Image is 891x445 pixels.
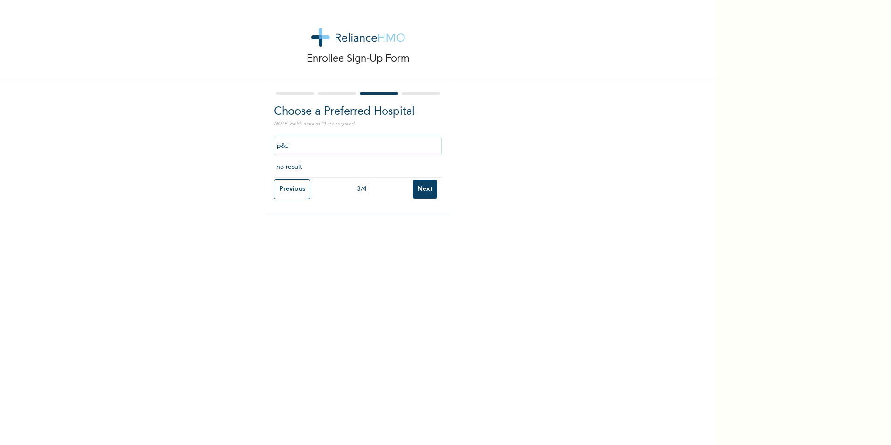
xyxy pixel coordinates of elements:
p: Enrollee Sign-Up Form [307,51,410,67]
h2: Choose a Preferred Hospital [274,104,442,120]
input: Search by name, address or governorate [274,137,442,155]
div: 3 / 4 [310,184,413,194]
p: no result [276,162,439,172]
p: NOTE: Fields marked (*) are required [274,120,442,127]
input: Previous [274,179,310,199]
input: Next [413,180,437,199]
img: logo [311,28,405,47]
